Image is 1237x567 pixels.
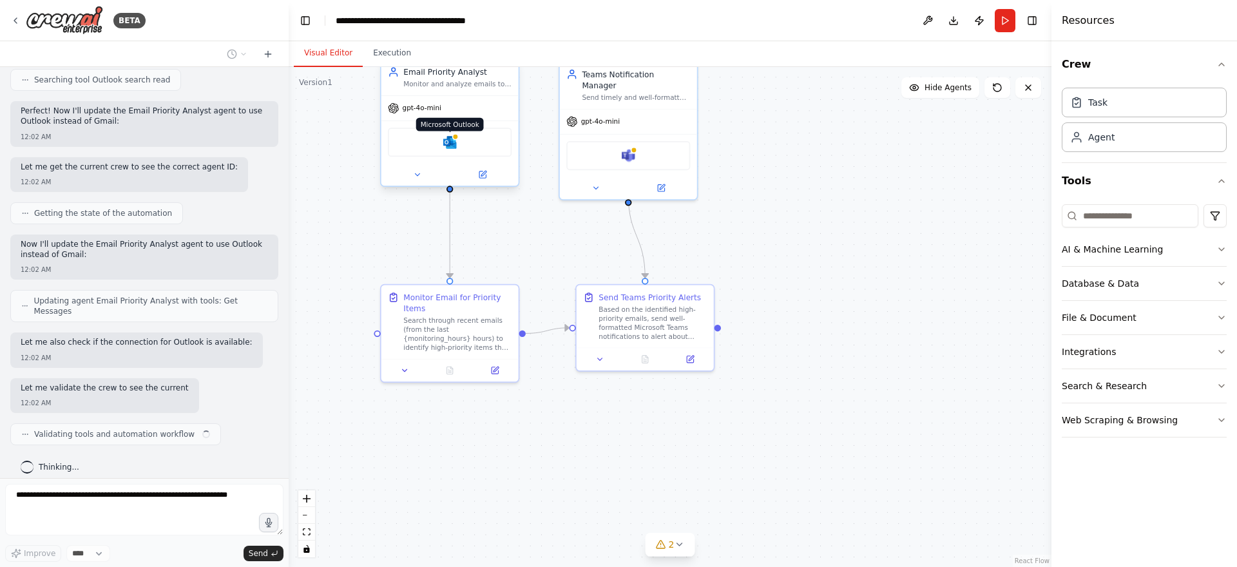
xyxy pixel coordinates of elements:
[669,538,675,551] span: 2
[21,265,268,274] div: 12:02 AM
[244,546,283,561] button: Send
[113,13,146,28] div: BETA
[599,305,707,341] div: Based on the identified high-priority emails, send well-formatted Microsoft Teams notifications t...
[222,46,253,62] button: Switch to previous chat
[1062,301,1227,334] button: File & Document
[298,507,315,524] button: zoom out
[599,292,701,303] div: Send Teams Priority Alerts
[258,46,278,62] button: Start a new chat
[21,353,253,363] div: 12:02 AM
[403,66,512,77] div: Email Priority Analyst
[1062,335,1227,369] button: Integrations
[24,548,55,559] span: Improve
[21,240,268,260] p: Now I'll update the Email Priority Analyst agent to use Outlook instead of Gmail:
[380,284,519,383] div: Monitor Email for Priority ItemsSearch through recent emails (from the last {monitoring_hours} ho...
[294,40,363,67] button: Visual Editor
[298,524,315,541] button: fit view
[21,383,189,394] p: Let me validate the crew to see the current
[296,12,314,30] button: Hide left sidebar
[363,40,421,67] button: Execution
[445,193,455,278] g: Edge from 61d88931-9040-44b1-8df3-ef1592a81bcc to c6602ab2-3391-48c3-8b79-97d4e7169d9f
[336,14,481,27] nav: breadcrumb
[1015,557,1050,564] a: React Flow attribution
[34,75,170,85] span: Searching tool Outlook search read
[622,352,669,366] button: No output available
[1088,131,1115,144] div: Agent
[623,195,651,278] g: Edge from 048fcf13-9a96-4dd4-a68d-14689e165454 to ac3ad4db-06fb-4f2f-a79e-d7c9661c66c4
[1062,345,1116,358] div: Integrations
[21,106,268,126] p: Perfect! Now I'll update the Email Priority Analyst agent to use Outlook instead of Gmail:
[1062,163,1227,199] button: Tools
[1062,13,1115,28] h4: Resources
[26,6,103,35] img: Logo
[1062,267,1227,300] button: Database & Data
[403,104,441,113] span: gpt-4o-mini
[39,462,79,472] span: Thinking...
[34,429,195,439] span: Validating tools and automation workflow
[582,93,690,102] div: Send timely and well-formatted Microsoft Teams notifications about high-priority email items, ens...
[380,61,519,189] div: Email Priority AnalystMonitor and analyze emails to identify high-priority items that require imm...
[526,322,570,339] g: Edge from c6602ab2-3391-48c3-8b79-97d4e7169d9f to ac3ad4db-06fb-4f2f-a79e-d7c9661c66c4
[901,77,979,98] button: Hide Agents
[443,135,457,149] img: Microsoft Outlook
[1062,414,1178,427] div: Web Scraping & Browsing
[21,338,253,348] p: Let me also check if the connection for Outlook is available:
[5,545,61,562] button: Improve
[403,316,512,352] div: Search through recent emails (from the last {monitoring_hours} hours) to identify high-priority i...
[582,69,690,91] div: Teams Notification Manager
[1088,96,1108,109] div: Task
[34,208,172,218] span: Getting the state of the automation
[1062,369,1227,403] button: Search & Research
[1023,12,1041,30] button: Hide right sidebar
[298,490,315,557] div: React Flow controls
[403,292,512,314] div: Monitor Email for Priority Items
[646,533,695,557] button: 2
[1062,277,1139,290] div: Database & Data
[1062,311,1136,324] div: File & Document
[1062,243,1163,256] div: AI & Machine Learning
[403,80,512,89] div: Monitor and analyze emails to identify high-priority items that require immediate attention, such...
[925,82,972,93] span: Hide Agents
[622,149,635,162] img: Microsoft Teams
[475,364,513,378] button: Open in side panel
[21,177,238,187] div: 12:02 AM
[1062,199,1227,448] div: Tools
[298,541,315,557] button: toggle interactivity
[299,77,332,88] div: Version 1
[1062,403,1227,437] button: Web Scraping & Browsing
[1062,233,1227,266] button: AI & Machine Learning
[575,284,714,372] div: Send Teams Priority AlertsBased on the identified high-priority emails, send well-formatted Micro...
[21,162,238,173] p: Let me get the current crew to see the correct agent ID:
[1062,46,1227,82] button: Crew
[629,181,693,195] button: Open in side panel
[259,513,278,532] button: Click to speak your automation idea
[21,398,189,408] div: 12:02 AM
[21,132,268,142] div: 12:02 AM
[581,117,620,126] span: gpt-4o-mini
[1062,82,1227,162] div: Crew
[427,364,474,378] button: No output available
[1062,380,1147,392] div: Search & Research
[671,352,709,366] button: Open in side panel
[249,548,268,559] span: Send
[559,61,698,200] div: Teams Notification ManagerSend timely and well-formatted Microsoft Teams notifications about high...
[298,490,315,507] button: zoom in
[34,296,267,316] span: Updating agent Email Priority Analyst with tools: Get Messages
[451,168,514,182] button: Open in side panel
